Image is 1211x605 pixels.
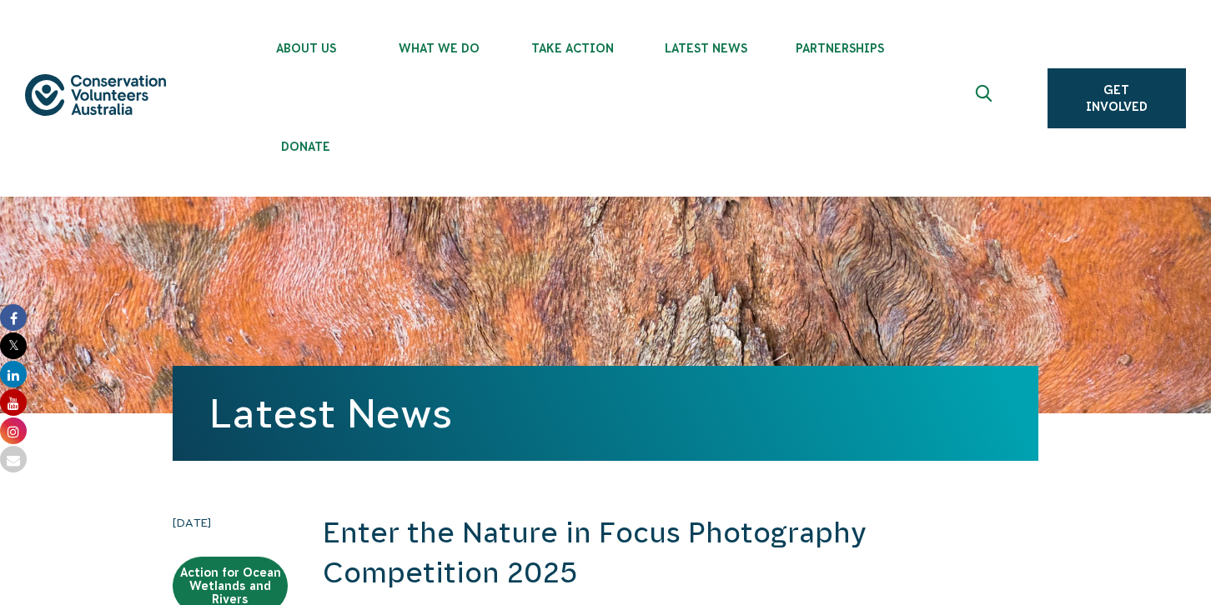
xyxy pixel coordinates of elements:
span: Partnerships [773,42,907,55]
h2: Enter the Nature in Focus Photography Competition 2025 [323,513,1038,592]
a: Get Involved [1048,68,1186,128]
span: What We Do [373,42,506,55]
span: About Us [239,42,373,55]
a: Latest News [209,391,452,436]
span: Latest News [640,42,773,55]
img: logo.svg [25,74,166,115]
span: Donate [239,140,373,153]
span: Expand search box [975,85,996,112]
span: Take Action [506,42,640,55]
time: [DATE] [173,513,288,532]
button: Expand search box Close search box [966,78,1006,118]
